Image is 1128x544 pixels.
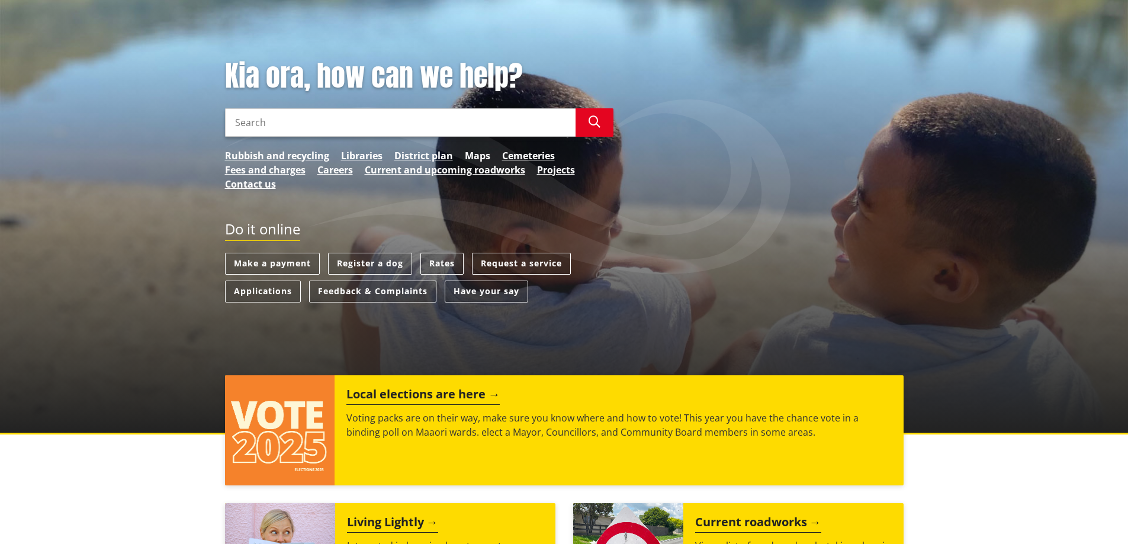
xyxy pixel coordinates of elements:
[328,253,412,275] a: Register a dog
[502,149,555,163] a: Cemeteries
[695,515,821,533] h2: Current roadworks
[341,149,383,163] a: Libraries
[365,163,525,177] a: Current and upcoming roadworks
[347,515,438,533] h2: Living Lightly
[420,253,464,275] a: Rates
[317,163,353,177] a: Careers
[225,221,300,242] h2: Do it online
[465,149,490,163] a: Maps
[225,163,306,177] a: Fees and charges
[309,281,436,302] a: Feedback & Complaints
[346,387,500,405] h2: Local elections are here
[346,411,891,439] p: Voting packs are on their way, make sure you know where and how to vote! This year you have the c...
[225,59,613,94] h1: Kia ora, how can we help?
[225,375,335,485] img: Vote 2025
[225,375,904,485] a: Local elections are here Voting packs are on their way, make sure you know where and how to vote!...
[472,253,571,275] a: Request a service
[225,108,576,137] input: Search input
[225,177,276,191] a: Contact us
[225,149,329,163] a: Rubbish and recycling
[394,149,453,163] a: District plan
[225,281,301,302] a: Applications
[1074,494,1116,537] iframe: Messenger Launcher
[537,163,575,177] a: Projects
[445,281,528,302] a: Have your say
[225,253,320,275] a: Make a payment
